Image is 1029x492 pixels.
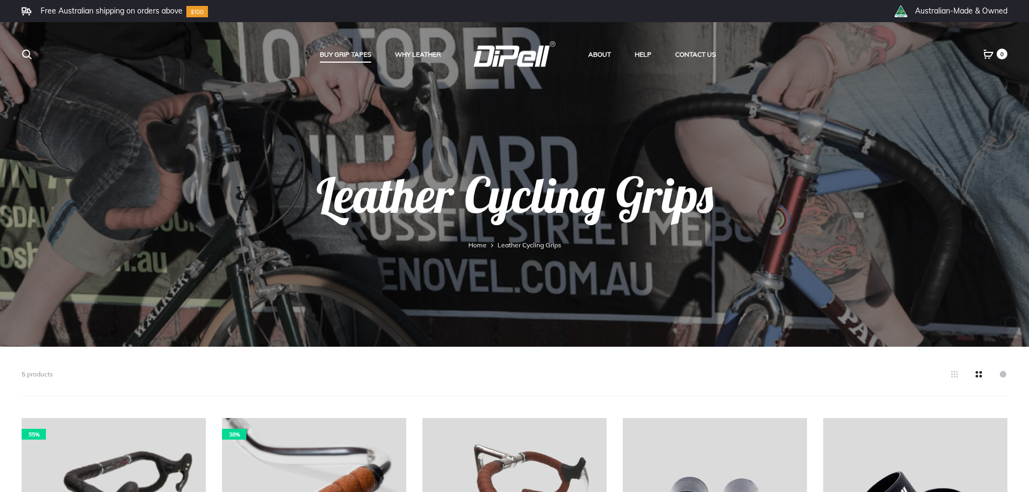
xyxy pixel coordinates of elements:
a: Why Leather [395,48,441,62]
p: 5 products [22,368,53,380]
a: About [588,48,611,62]
h1: Leather Cycling Grips [22,171,1007,238]
a: Home [468,241,487,249]
img: Group-10.svg [186,6,208,17]
span: 38% [222,429,246,440]
img: DiPell [473,41,556,66]
a: Buy Grip Tapes [320,48,371,62]
a: 0 [983,49,994,59]
li: Australian-Made & Owned [915,6,1007,16]
a: Help [635,48,651,62]
span: 55% [22,429,46,440]
a: Contact Us [675,48,716,62]
img: th_right_icon2.png [894,5,907,17]
span: 0 [997,49,1007,59]
li: Free Australian shipping on orders above [41,6,183,16]
img: Frame.svg [22,7,31,16]
nav: Leather Cycling Grips [22,238,1007,252]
